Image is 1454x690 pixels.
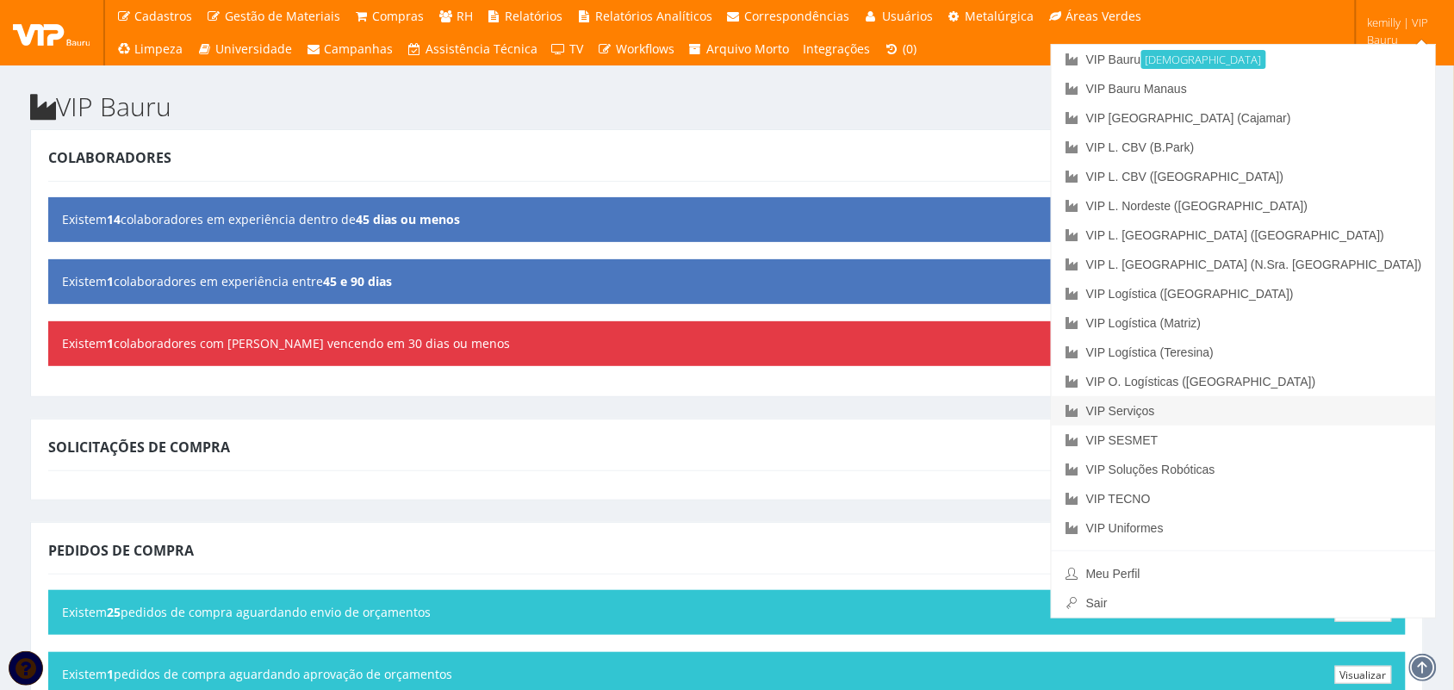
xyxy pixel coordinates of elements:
img: logo [13,20,90,46]
small: [DEMOGRAPHIC_DATA] [1141,50,1266,69]
a: VIP Uniformes [1052,513,1436,543]
a: Limpeza [109,33,190,65]
span: Áreas Verdes [1066,8,1142,24]
a: VIP L. CBV ([GEOGRAPHIC_DATA]) [1052,162,1436,191]
span: Assistência Técnica [426,40,537,57]
a: Workflows [591,33,682,65]
h2: VIP Bauru [30,92,1424,121]
span: Metalúrgica [966,8,1035,24]
span: Gestão de Materiais [225,8,340,24]
span: RH [457,8,473,24]
b: 14 [107,211,121,227]
span: Pedidos de Compra [48,541,194,560]
span: TV [570,40,584,57]
a: VIP L. [GEOGRAPHIC_DATA] ([GEOGRAPHIC_DATA]) [1052,221,1436,250]
a: VIP Logística (Teresina) [1052,338,1436,367]
span: Solicitações de Compra [48,438,230,457]
a: Sair [1052,588,1436,618]
a: VIP Bauru[DEMOGRAPHIC_DATA] [1052,45,1436,74]
a: Integrações [797,33,878,65]
b: 1 [107,335,114,351]
a: Visualizar [1335,666,1392,684]
span: Colaboradores [48,148,171,167]
b: 25 [107,604,121,620]
span: Workflows [616,40,674,57]
span: Universidade [215,40,292,57]
div: Existem colaboradores com [PERSON_NAME] vencendo em 30 dias ou menos [48,321,1406,366]
a: VIP TECNO [1052,484,1436,513]
a: Assistência Técnica [401,33,545,65]
span: Limpeza [135,40,183,57]
a: VIP L. CBV (B.Park) [1052,133,1436,162]
b: 45 e 90 dias [323,273,392,289]
span: Cadastros [135,8,193,24]
span: Relatórios Analíticos [595,8,712,24]
b: 1 [107,666,114,682]
a: VIP Soluções Robóticas [1052,455,1436,484]
a: VIP L. [GEOGRAPHIC_DATA] (N.Sra. [GEOGRAPHIC_DATA]) [1052,250,1436,279]
a: Meu Perfil [1052,559,1436,588]
span: Integrações [804,40,871,57]
span: kemilly | VIP Bauru [1367,14,1432,48]
a: VIP O. Logísticas ([GEOGRAPHIC_DATA]) [1052,367,1436,396]
a: VIP Logística (Matriz) [1052,308,1436,338]
a: VIP [GEOGRAPHIC_DATA] (Cajamar) [1052,103,1436,133]
a: Campanhas [299,33,401,65]
div: Existem pedidos de compra aguardando envio de orçamentos [48,590,1406,635]
span: Compras [373,8,425,24]
a: VIP Serviços [1052,396,1436,426]
a: (0) [878,33,924,65]
a: VIP Bauru Manaus [1052,74,1436,103]
b: 1 [107,273,114,289]
span: Campanhas [325,40,394,57]
a: VIP Logística ([GEOGRAPHIC_DATA]) [1052,279,1436,308]
a: VIP SESMET [1052,426,1436,455]
span: Relatórios [506,8,563,24]
div: Existem colaboradores em experiência dentro de [48,197,1406,242]
span: Arquivo Morto [707,40,790,57]
b: 45 dias ou menos [356,211,460,227]
span: Correspondências [745,8,850,24]
a: Arquivo Morto [681,33,797,65]
span: Usuários [882,8,933,24]
a: VIP L. Nordeste ([GEOGRAPHIC_DATA]) [1052,191,1436,221]
span: (0) [903,40,917,57]
a: TV [544,33,591,65]
a: Universidade [190,33,300,65]
div: Existem colaboradores em experiência entre [48,259,1406,304]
